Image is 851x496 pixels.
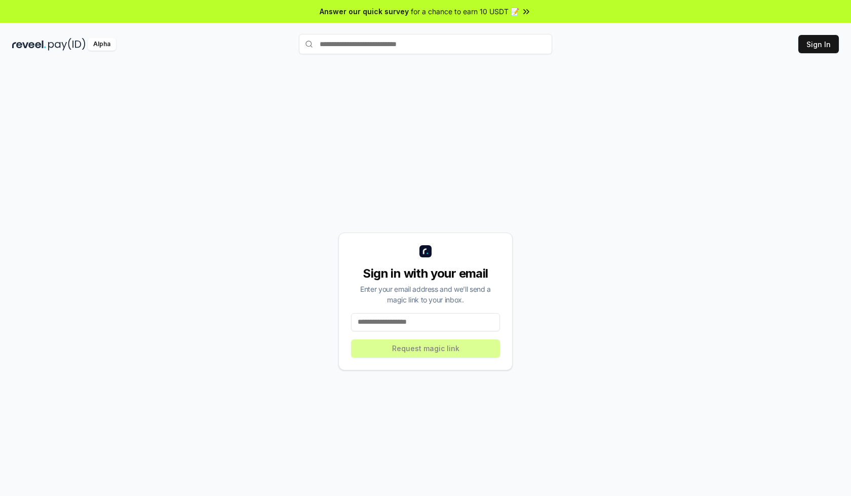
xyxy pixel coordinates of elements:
[48,38,86,51] img: pay_id
[320,6,409,17] span: Answer our quick survey
[351,284,500,305] div: Enter your email address and we’ll send a magic link to your inbox.
[351,265,500,282] div: Sign in with your email
[411,6,519,17] span: for a chance to earn 10 USDT 📝
[419,245,432,257] img: logo_small
[12,38,46,51] img: reveel_dark
[88,38,116,51] div: Alpha
[798,35,839,53] button: Sign In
